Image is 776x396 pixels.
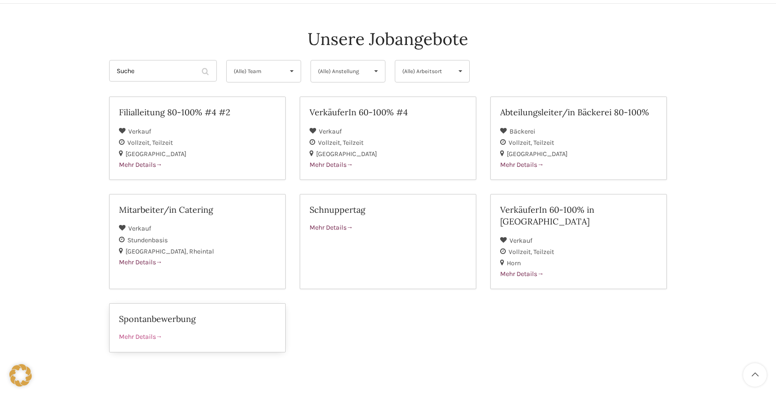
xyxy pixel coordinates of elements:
h2: Spontanbewerbung [119,313,276,325]
span: Verkauf [128,127,151,135]
span: Stundenbasis [127,236,168,244]
span: Mehr Details [500,270,544,278]
span: Horn [507,259,521,267]
a: VerkäuferIn 60-100% #4 Verkauf Vollzeit Teilzeit [GEOGRAPHIC_DATA] Mehr Details [300,97,476,180]
span: Mehr Details [119,333,163,341]
span: [GEOGRAPHIC_DATA] [316,150,377,158]
a: Filialleitung 80-100% #4 #2 Verkauf Vollzeit Teilzeit [GEOGRAPHIC_DATA] Mehr Details [109,97,286,180]
a: Schnuppertag Mehr Details [300,194,476,289]
h2: Mitarbeiter/in Catering [119,204,276,216]
span: [GEOGRAPHIC_DATA] [507,150,568,158]
span: ▾ [283,60,301,82]
a: Spontanbewerbung Mehr Details [109,303,286,352]
span: Bäckerei [510,127,535,135]
input: Suche [109,60,217,82]
h4: Unsere Jobangebote [308,27,468,51]
a: Scroll to top button [743,363,767,387]
span: ▾ [367,60,385,82]
span: ▾ [451,60,469,82]
span: (Alle) Arbeitsort [402,60,447,82]
span: Verkauf [128,224,151,232]
h2: VerkäuferIn 60-100% #4 [310,106,466,118]
h2: VerkäuferIn 60-100% in [GEOGRAPHIC_DATA] [500,204,657,227]
span: Teilzeit [533,248,554,256]
span: Vollzeit [509,248,533,256]
span: Vollzeit [509,139,533,147]
span: (Alle) Team [234,60,278,82]
span: Teilzeit [343,139,363,147]
h2: Abteilungsleiter/in Bäckerei 80-100% [500,106,657,118]
span: [GEOGRAPHIC_DATA] [126,247,189,255]
span: Vollzeit [318,139,343,147]
span: Mehr Details [310,161,353,169]
span: Vollzeit [127,139,152,147]
a: VerkäuferIn 60-100% in [GEOGRAPHIC_DATA] Verkauf Vollzeit Teilzeit Horn Mehr Details [490,194,667,289]
span: Rheintal [189,247,214,255]
span: Mehr Details [119,258,163,266]
span: Verkauf [319,127,342,135]
span: Mehr Details [500,161,544,169]
span: Teilzeit [152,139,173,147]
h2: Schnuppertag [310,204,466,216]
span: Mehr Details [119,161,163,169]
span: Verkauf [510,237,532,245]
a: Abteilungsleiter/in Bäckerei 80-100% Bäckerei Vollzeit Teilzeit [GEOGRAPHIC_DATA] Mehr Details [490,97,667,180]
span: (Alle) Anstellung [318,60,362,82]
a: Mitarbeiter/in Catering Verkauf Stundenbasis [GEOGRAPHIC_DATA] Rheintal Mehr Details [109,194,286,289]
span: [GEOGRAPHIC_DATA] [126,150,186,158]
span: Teilzeit [533,139,554,147]
span: Mehr Details [310,224,353,232]
h2: Filialleitung 80-100% #4 #2 [119,106,276,118]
